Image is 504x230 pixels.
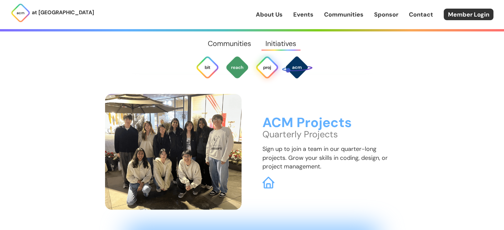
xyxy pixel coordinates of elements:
p: at [GEOGRAPHIC_DATA] [32,8,94,17]
a: About Us [256,10,283,19]
a: Communities [200,31,258,55]
p: Quarterly Projects [262,130,399,139]
img: ACM Outreach [225,55,249,79]
img: a project team [105,94,242,210]
a: Sponsor [374,10,398,19]
img: Bit Byte [196,55,219,79]
img: ACM Projects [255,55,279,79]
a: Communities [324,10,364,19]
a: Initiatives [258,31,304,55]
p: Sign up to join a team in our quarter-long projects. Grow your skills in coding, design, or proje... [262,145,399,170]
img: ACM Logo [11,3,30,23]
img: SPACE [281,51,312,83]
img: ACM Projects Website [262,177,274,189]
h3: ACM Projects [262,115,399,130]
a: Contact [409,10,433,19]
a: Events [293,10,313,19]
a: at [GEOGRAPHIC_DATA] [11,3,94,23]
a: Member Login [444,9,493,20]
